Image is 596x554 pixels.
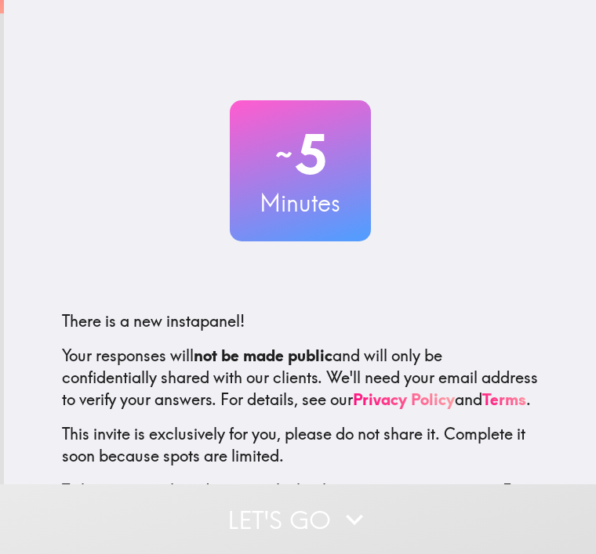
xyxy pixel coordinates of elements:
[273,131,295,178] span: ~
[353,389,455,409] a: Privacy Policy
[356,480,494,500] a: [DOMAIN_NAME]
[62,423,539,467] p: This invite is exclusively for you, please do not share it. Complete it soon because spots are li...
[62,345,539,411] p: Your responses will and will only be confidentially shared with our clients. We'll need your emai...
[62,311,245,331] span: There is a new instapanel!
[230,122,371,186] h2: 5
[194,346,333,365] b: not be made public
[230,186,371,219] h3: Minutes
[62,480,539,545] p: To learn more about Instapanel, check out . For questions or help, email us at .
[482,389,526,409] a: Terms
